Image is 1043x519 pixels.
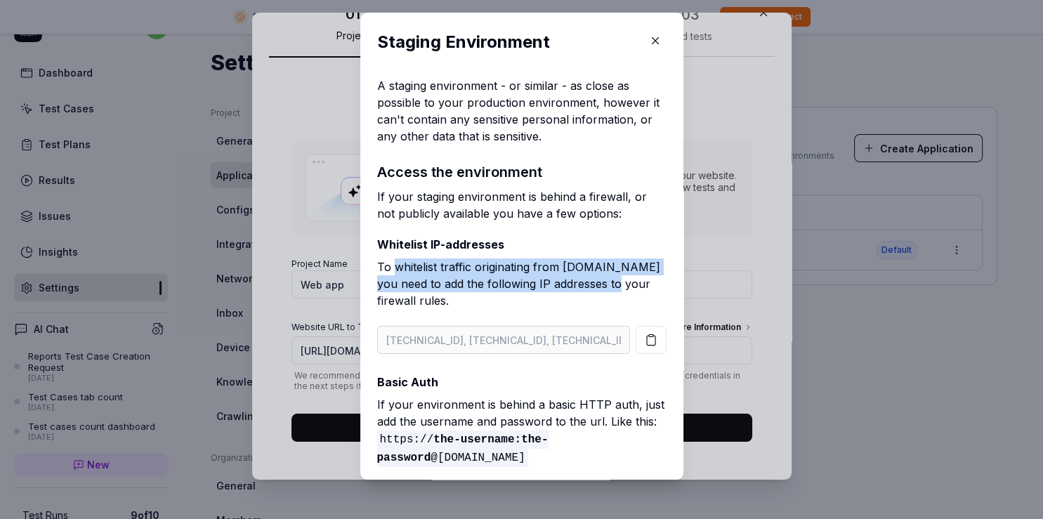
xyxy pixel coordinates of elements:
p: A staging environment - or similar - as close as possible to your production environment, however... [377,77,667,145]
h3: Access the environment [377,162,667,183]
p: If you have any other way of securing your environment, please let us know [377,472,667,517]
span: https:// @[DOMAIN_NAME] [377,431,549,467]
p: To whitelist traffic originating from [DOMAIN_NAME] you need to add the following IP addresses to... [377,258,667,315]
button: Copy [636,326,667,354]
strong: the-username:the-password [377,433,549,464]
p: Whitelist IP-addresses [377,236,667,253]
p: Staging Environment [377,29,638,55]
p: If your staging environment is behind a firewall, or not publicly available you have a few options: [377,188,667,222]
button: Close Modal [644,29,667,52]
p: If your environment is behind a basic HTTP auth, just add the username and password to the url. L... [377,396,667,466]
p: Basic Auth [377,374,667,390]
